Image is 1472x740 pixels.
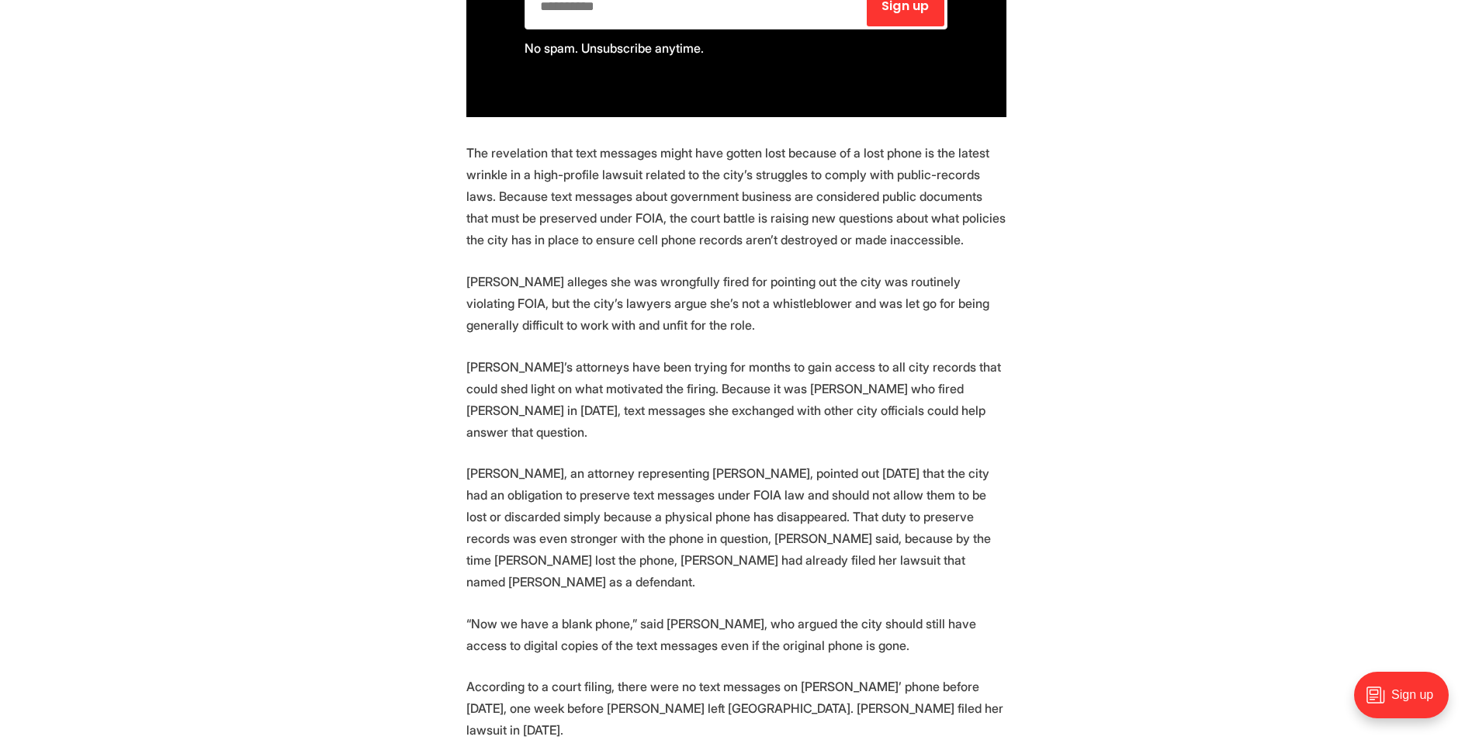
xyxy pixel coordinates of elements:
span: No spam. Unsubscribe anytime. [525,40,704,56]
p: [PERSON_NAME]’s attorneys have been trying for months to gain access to all city records that cou... [466,356,1006,443]
iframe: portal-trigger [1341,664,1472,740]
p: The revelation that text messages might have gotten lost because of a lost phone is the latest wr... [466,142,1006,251]
p: [PERSON_NAME] alleges she was wrongfully fired for pointing out the city was routinely violating ... [466,271,1006,336]
p: “Now we have a blank phone,” said [PERSON_NAME], who argued the city should still have access to ... [466,613,1006,656]
p: [PERSON_NAME], an attorney representing [PERSON_NAME], pointed out [DATE] that the city had an ob... [466,462,1006,593]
